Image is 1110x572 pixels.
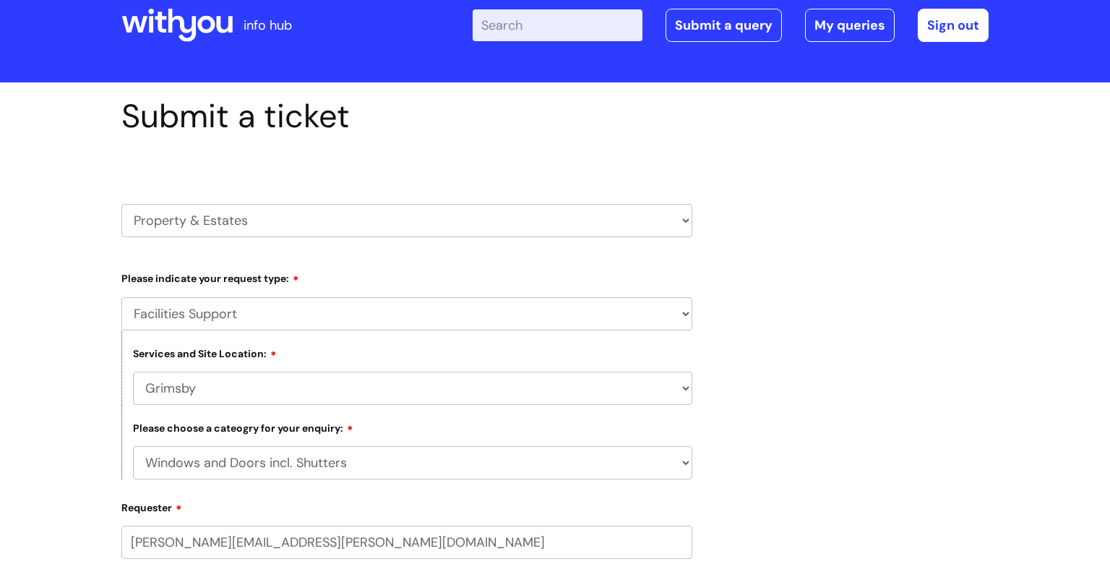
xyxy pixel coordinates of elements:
label: Requester [121,497,692,514]
a: Sign out [918,9,989,42]
h1: Submit a ticket [121,97,692,136]
p: info hub [244,14,292,37]
a: Submit a query [666,9,782,42]
label: Services and Site Location: [133,346,277,360]
input: Search [473,9,642,41]
div: | - [473,9,989,42]
input: Email [121,526,692,559]
label: Please choose a cateogry for your enquiry: [133,420,353,435]
a: My queries [805,9,895,42]
label: Please indicate your request type: [121,268,692,285]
